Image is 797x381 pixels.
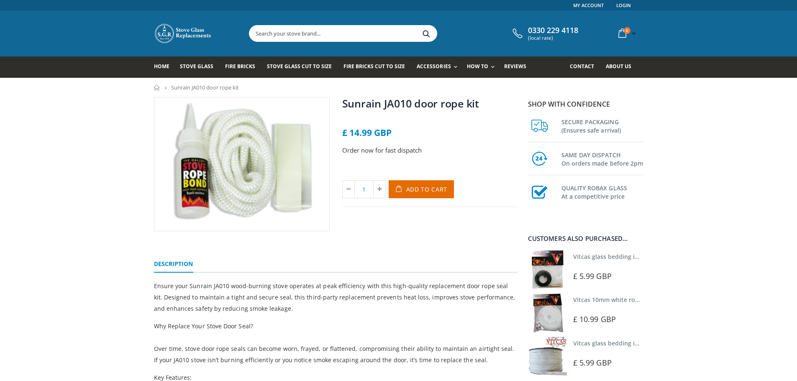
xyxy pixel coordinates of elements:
a: About us [606,56,638,78]
span: Add to Cart [406,185,448,193]
h3: SAME DAY DISPATCH On orders made before 2pm [561,149,643,168]
a: Home [154,85,160,90]
a: Vitcas 10mm white rope kit - includes rope seal and glue! [573,296,737,304]
button: Search [417,26,436,41]
a: Reviews [504,56,533,78]
a: Stove Glass [180,56,220,78]
a: Fire Bricks Cut To Size [343,56,411,78]
img: Vitcas white rope, glue and gloves kit 10mm [528,293,567,332]
h3: SECURE PACKAGING (Ensures safe arrival) [561,116,643,135]
a: Contact [570,56,600,78]
a: 0330 229 4118 (local rate) [510,26,578,41]
button: Add to Cart [389,180,454,198]
input: Search your stove brand... [249,26,530,41]
span: Fire Bricks Cut To Size [343,63,405,70]
span: £ 5.99 GBP [573,271,612,281]
h3: QUALITY ROBAX GLASS At a competitive price [561,182,643,201]
a: Vitcas glass bedding in tape - 2mm x 10mm x 2 meters [573,253,729,261]
a: Stove Glass Cut To Size [267,56,338,78]
p: Shop with confidence [528,99,643,109]
a: Sunrain JA010 door rope kit [342,96,479,110]
span: Stove Glass [180,63,213,70]
img: Sunrain_JA010_800x_crop_center.webp [154,97,329,231]
img: Stove Glass Replacement [154,23,213,44]
span: 0 [624,27,630,34]
a: Accessories [417,56,461,78]
span: Contact [570,63,594,70]
p: Ensure your Sunrain JA010 wood-burning stove operates at peak efficiency with this high-quality r... [154,280,518,314]
span: 0330 229 4118 [528,26,578,35]
span: How To [467,63,488,70]
img: Vitcas stove glass bedding in tape [528,337,567,376]
a: How To [467,56,499,78]
span: Sunrain JA010 door rope kit [171,84,239,91]
a: 0 [615,25,638,41]
div: Customers also purchased... [528,235,643,242]
span: About us [606,63,631,70]
span: Accessories [417,63,451,70]
a: Vitcas glass bedding in tape - 2mm x 15mm x 2 meters (White) [573,339,751,347]
span: £ 5.99 GBP [573,358,612,368]
p: Order now for fast dispatch [342,146,518,155]
a: Home [154,56,176,78]
span: Stove Glass Cut To Size [267,63,332,70]
span: Home [154,63,169,70]
img: Vitcas stove glass bedding in tape [528,250,567,289]
span: Fire Bricks [225,63,255,70]
span: £ 14.99 GBP [342,127,392,138]
a: Fire Bricks [225,56,261,78]
span: Reviews [504,63,526,70]
span: £ 10.99 GBP [573,314,616,324]
p: Why Replace Your Stove Door Seal? Over time, stove door rope seals can become worn, frayed, or fl... [154,320,518,366]
span: (local rate) [528,35,578,41]
a: Description [154,256,193,273]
